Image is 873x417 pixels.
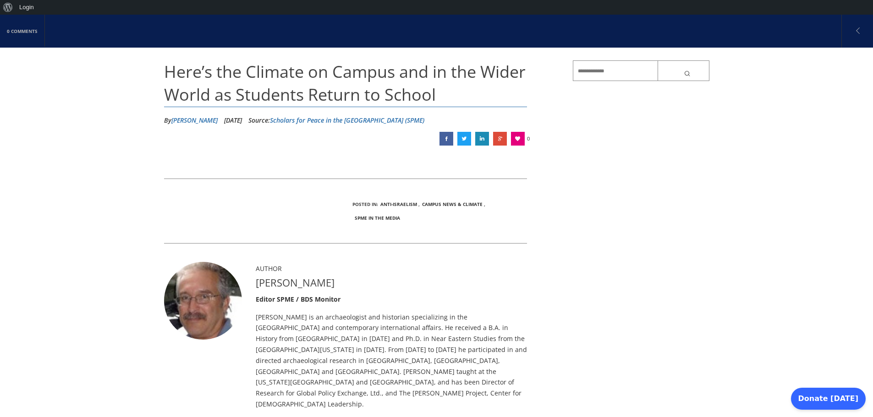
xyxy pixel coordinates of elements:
[164,60,526,106] span: Here’s the Climate on Campus and in the Wider World as Students Return to School
[475,132,489,146] a: Here’s the Climate on Campus and in the Wider World as Students Return to School
[270,116,424,125] a: Scholars for Peace in the [GEOGRAPHIC_DATA] (SPME)
[422,201,483,207] a: Campus News & Climate
[171,116,218,125] a: [PERSON_NAME]
[256,295,340,303] strong: Editor SPME / BDS Monitor
[527,132,530,146] span: 0
[380,201,417,207] a: Anti-Israelism
[256,276,527,290] h4: [PERSON_NAME]
[457,132,471,146] a: Here’s the Climate on Campus and in the Wider World as Students Return to School
[352,197,378,211] li: Posted In:
[164,114,218,127] li: By
[256,264,282,273] span: AUTHOR
[256,312,527,410] p: [PERSON_NAME] is an archaeologist and historian specializing in the [GEOGRAPHIC_DATA] and contemp...
[355,215,400,221] a: SPME in the Media
[248,114,424,127] div: Source:
[224,114,242,127] li: [DATE]
[493,132,507,146] a: Here’s the Climate on Campus and in the Wider World as Students Return to School
[439,132,453,146] a: Here’s the Climate on Campus and in the Wider World as Students Return to School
